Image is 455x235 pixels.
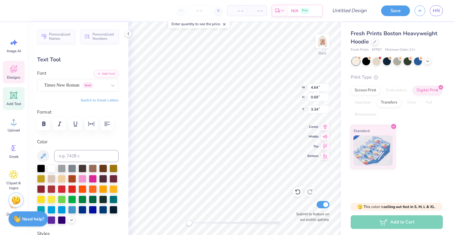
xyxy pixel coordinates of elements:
span: – – [251,8,263,14]
span: Middle [307,134,318,139]
a: HN [430,5,443,16]
img: Standard [353,135,393,166]
span: Upload [8,128,20,133]
label: Format [37,109,119,116]
strong: Need help? [22,216,44,222]
label: Font [37,70,46,77]
input: – – [188,5,211,16]
span: Personalized Names [49,32,71,41]
label: Submit to feature on our public gallery. [293,211,329,222]
span: Minimum Order: 12 + [385,47,415,53]
span: Standard [353,128,370,134]
span: This color is . [357,204,436,209]
div: Rhinestones [351,110,380,119]
span: – – [231,8,243,14]
div: Accessibility label [186,220,192,226]
div: Screen Print [351,86,380,95]
img: Back [316,35,328,47]
span: Fresh Prints Boston Heavyweight Hoodie [351,30,437,45]
span: Decorate [6,212,21,217]
div: Back [318,50,326,56]
span: Designs [7,75,20,80]
div: Digital Print [413,86,442,95]
div: Enter quantity to see the price. [168,20,230,28]
input: e.g. 7428 c [54,150,119,162]
span: Top [307,144,318,149]
span: # FP87 [372,47,382,53]
button: Add Font [94,70,119,78]
div: Text Tool [37,56,119,64]
strong: selling out fast in S, M, L & XL [384,204,435,209]
span: Clipart & logos [4,181,24,190]
button: Personalized Numbers [81,29,119,43]
input: Untitled Design [327,5,372,17]
div: Foil [422,98,436,107]
span: Bottom [307,154,318,158]
span: Add Text [6,101,21,106]
div: Applique [351,98,375,107]
span: Fresh Prints [351,47,369,53]
span: N/A [291,8,298,14]
button: Personalized Names [37,29,75,43]
button: Switch to Greek Letters [81,98,119,103]
span: Free [302,9,308,13]
label: Color [37,138,119,145]
div: Transfers [377,98,401,107]
span: HN [433,7,440,14]
span: Center [307,124,318,129]
button: Save [381,5,410,16]
div: Embroidery [382,86,411,95]
div: Print Type [351,74,443,81]
span: Personalized Numbers [92,32,115,41]
span: Image AI [7,49,21,53]
div: Vinyl [403,98,420,107]
span: 🫣 [357,204,363,210]
span: Greek [9,154,19,159]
